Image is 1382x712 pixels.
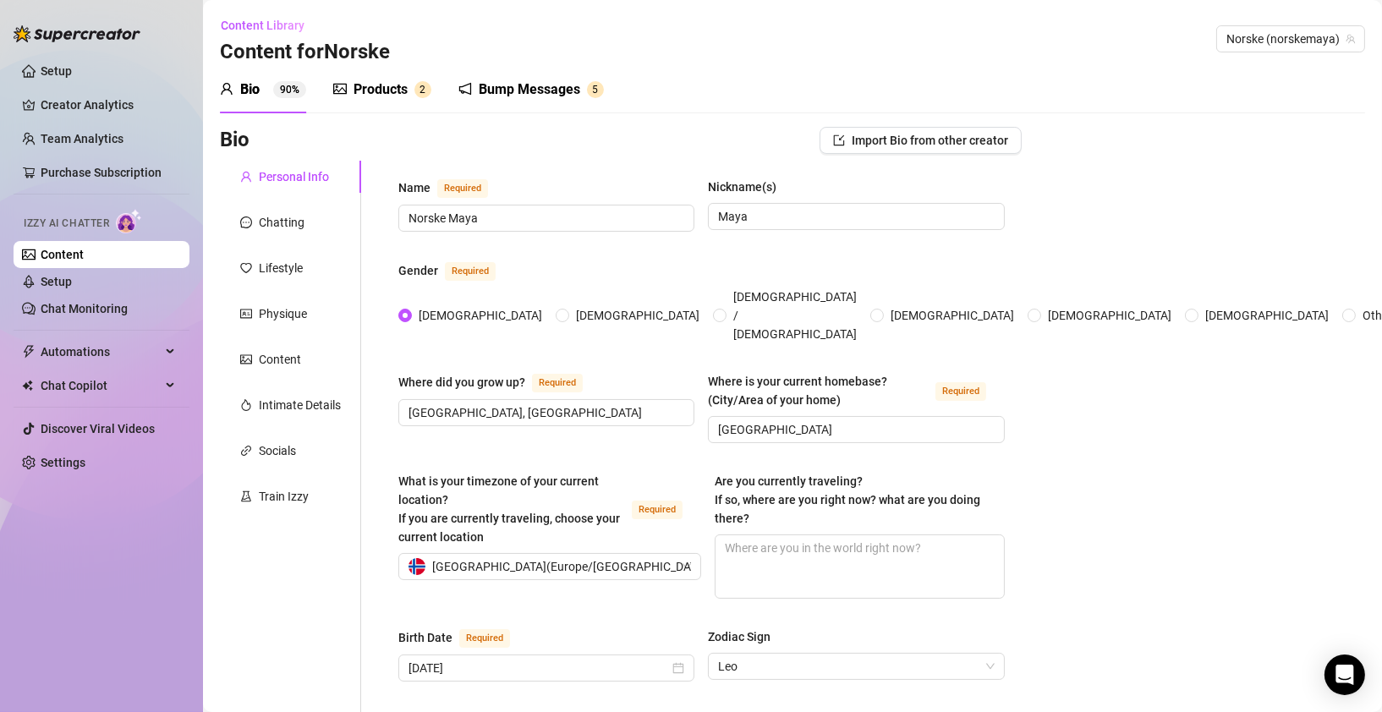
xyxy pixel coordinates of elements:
span: notification [458,82,472,96]
a: Team Analytics [41,132,123,145]
h3: Content for Norske [220,39,390,66]
span: Are you currently traveling? If so, where are you right now? what are you doing there? [715,474,980,525]
button: Import Bio from other creator [820,127,1022,154]
span: user [220,82,233,96]
div: Chatting [259,213,304,232]
span: Content Library [221,19,304,32]
div: Lifestyle [259,259,303,277]
a: Chat Monitoring [41,302,128,315]
span: Required [445,262,496,281]
label: Zodiac Sign [708,627,782,646]
label: Nickname(s) [708,178,788,196]
div: Birth Date [398,628,452,647]
span: fire [240,399,252,411]
input: Birth Date [409,659,669,677]
span: link [240,445,252,457]
div: Where did you grow up? [398,373,525,392]
div: Content [259,350,301,369]
label: Where did you grow up? [398,372,601,392]
span: Required [935,382,986,401]
span: user [240,171,252,183]
a: Setup [41,275,72,288]
span: team [1346,34,1356,44]
a: Purchase Subscription [41,166,162,179]
div: Products [354,79,408,100]
div: Name [398,178,431,197]
span: [DEMOGRAPHIC_DATA] / [DEMOGRAPHIC_DATA] [727,288,864,343]
div: Gender [398,261,438,280]
span: [DEMOGRAPHIC_DATA] [569,306,706,325]
span: message [240,216,252,228]
span: Required [632,501,683,519]
div: Open Intercom Messenger [1324,654,1365,695]
img: Chat Copilot [22,380,33,392]
sup: 5 [587,81,604,98]
span: idcard [240,308,252,320]
span: thunderbolt [22,345,36,359]
sup: 90% [273,81,306,98]
h3: Bio [220,127,250,154]
a: Setup [41,64,72,78]
label: Gender [398,260,514,281]
span: [DEMOGRAPHIC_DATA] [1198,306,1335,325]
span: [DEMOGRAPHIC_DATA] [884,306,1021,325]
span: Required [437,179,488,198]
input: Where did you grow up? [409,403,681,422]
div: Train Izzy [259,487,309,506]
span: picture [240,353,252,365]
div: Where is your current homebase? (City/Area of your home) [708,372,928,409]
span: 5 [593,84,599,96]
span: 2 [420,84,426,96]
span: import [833,134,845,146]
span: picture [333,82,347,96]
div: Physique [259,304,307,323]
label: Name [398,178,507,198]
span: Required [532,374,583,392]
label: Where is your current homebase? (City/Area of your home) [708,372,1004,409]
span: Norske (norskemaya) [1226,26,1355,52]
span: [DEMOGRAPHIC_DATA] [412,306,549,325]
img: no [409,558,425,575]
span: [GEOGRAPHIC_DATA] ( Europe/[GEOGRAPHIC_DATA] ) [432,554,711,579]
span: Chat Copilot [41,372,161,399]
sup: 2 [414,81,431,98]
img: AI Chatter [116,209,142,233]
button: Content Library [220,12,318,39]
div: Nickname(s) [708,178,776,196]
span: Leo [718,654,994,679]
div: Bump Messages [479,79,580,100]
span: Import Bio from other creator [852,134,1008,147]
a: Discover Viral Videos [41,422,155,435]
input: Where is your current homebase? (City/Area of your home) [718,420,990,439]
img: logo-BBDzfeDw.svg [14,25,140,42]
span: Automations [41,338,161,365]
a: Content [41,248,84,261]
label: Birth Date [398,627,529,648]
span: What is your timezone of your current location? If you are currently traveling, choose your curre... [398,474,620,544]
div: Zodiac Sign [708,627,771,646]
div: Bio [240,79,260,100]
span: [DEMOGRAPHIC_DATA] [1041,306,1178,325]
span: heart [240,262,252,274]
span: experiment [240,490,252,502]
span: Required [459,629,510,648]
div: Socials [259,441,296,460]
a: Creator Analytics [41,91,176,118]
div: Intimate Details [259,396,341,414]
span: Izzy AI Chatter [24,216,109,232]
input: Name [409,209,681,227]
a: Settings [41,456,85,469]
input: Nickname(s) [718,207,990,226]
div: Personal Info [259,167,329,186]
